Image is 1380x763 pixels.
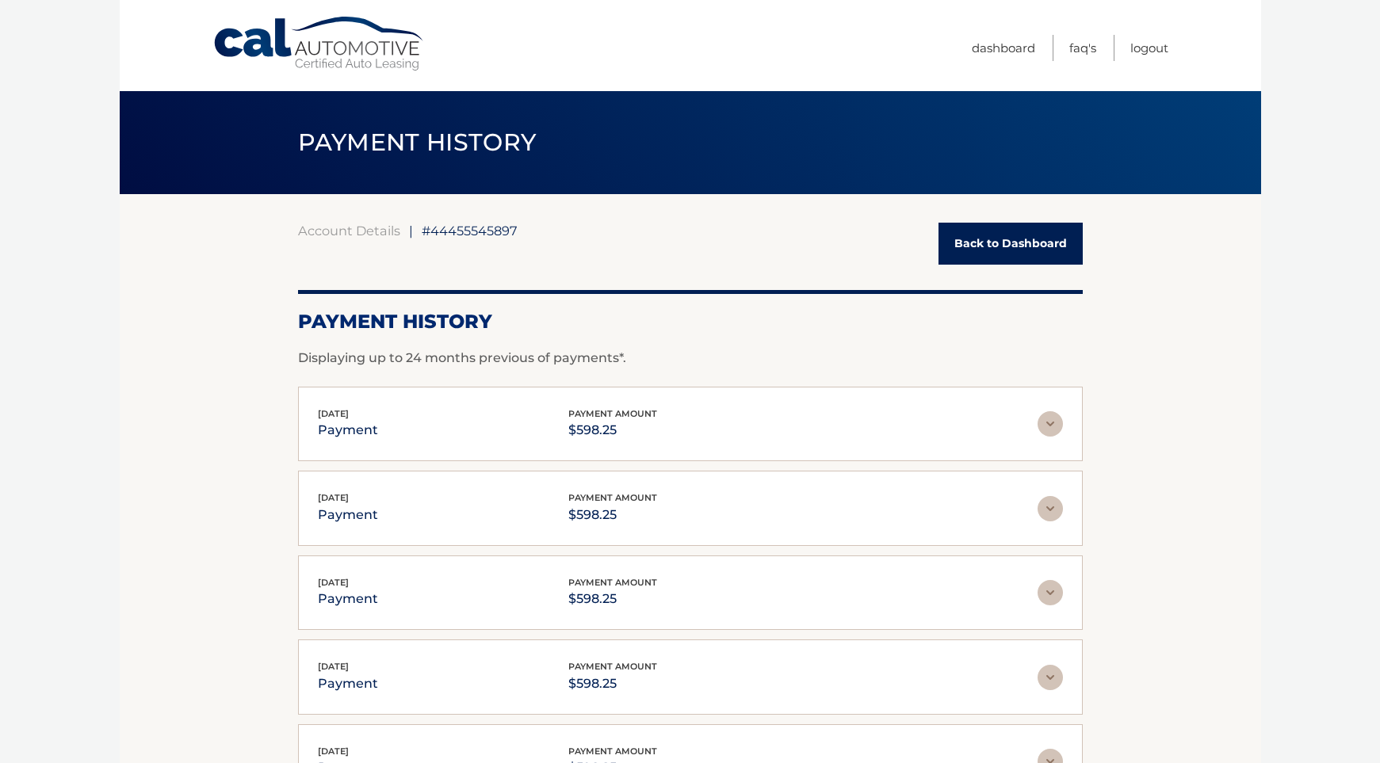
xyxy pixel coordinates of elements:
[1130,35,1168,61] a: Logout
[298,223,400,238] a: Account Details
[1038,580,1063,605] img: accordion-rest.svg
[318,673,378,695] p: payment
[318,419,378,441] p: payment
[318,408,349,419] span: [DATE]
[318,661,349,672] span: [DATE]
[568,577,657,588] span: payment amount
[1038,665,1063,690] img: accordion-rest.svg
[972,35,1035,61] a: Dashboard
[318,746,349,757] span: [DATE]
[938,223,1083,265] a: Back to Dashboard
[212,16,426,72] a: Cal Automotive
[568,746,657,757] span: payment amount
[568,492,657,503] span: payment amount
[568,419,657,441] p: $598.25
[568,504,657,526] p: $598.25
[318,577,349,588] span: [DATE]
[422,223,518,238] span: #44455545897
[318,492,349,503] span: [DATE]
[409,223,413,238] span: |
[568,661,657,672] span: payment amount
[298,128,537,157] span: PAYMENT HISTORY
[298,349,1083,368] p: Displaying up to 24 months previous of payments*.
[1069,35,1096,61] a: FAQ's
[318,504,378,526] p: payment
[298,310,1083,334] h2: Payment History
[568,673,657,695] p: $598.25
[568,588,657,610] p: $598.25
[568,408,657,419] span: payment amount
[1038,411,1063,437] img: accordion-rest.svg
[318,588,378,610] p: payment
[1038,496,1063,521] img: accordion-rest.svg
